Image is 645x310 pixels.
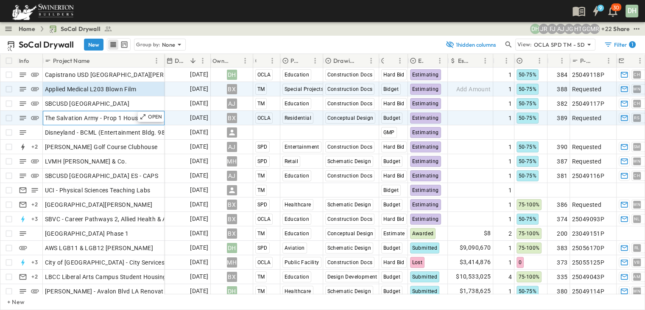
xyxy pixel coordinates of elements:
span: Education [285,274,310,280]
p: Due Date [175,56,187,65]
span: 1 [508,287,512,296]
span: TM [257,187,265,193]
span: 387 [557,157,567,166]
span: Healthcare [285,288,311,294]
span: Schematic Design [327,158,371,164]
span: $3,414,876 [460,257,491,267]
span: Residential [285,115,311,121]
span: $8 [484,228,491,238]
span: Hard Bid [383,216,405,222]
span: Special Projects [285,86,324,92]
span: Hard Bid [383,259,405,265]
div: MH [227,156,237,166]
span: 50-75% [519,86,536,92]
span: Awarded [412,231,434,237]
div: Jorge Garcia (jorgarcia@swinerton.com) [564,24,574,34]
button: Sort [625,56,635,65]
button: 9 [587,3,604,19]
div: AJ [227,142,237,152]
h6: 9 [599,5,602,11]
span: 50-75% [519,216,536,222]
span: Education [285,216,310,222]
a: Home [19,25,35,33]
span: AWS LGB11 & LGB12 [PERSON_NAME] [45,244,153,252]
p: + New [7,298,12,306]
div: Anthony Jimenez (anthony.jimenez@swinerton.com) [556,24,566,34]
button: Menu [635,56,645,66]
span: [DATE] [190,257,208,267]
span: OCLA [257,115,271,121]
span: LVMH [PERSON_NAME] & Co. [45,157,127,166]
span: [PERSON_NAME] Golf Course Clubhouse [45,143,158,151]
button: Menu [267,56,277,66]
div: DH [625,5,638,17]
button: Sort [525,56,534,65]
button: Menu [557,56,567,66]
span: Requested [572,114,602,122]
span: SBCUSD [GEOGRAPHIC_DATA] [45,99,130,108]
p: View: [517,40,532,49]
p: Primary Market [290,56,299,65]
span: Estimating [412,115,439,121]
p: Project Name [53,56,89,65]
span: Estimating [412,187,439,193]
div: Filter [604,40,636,49]
button: Filter1 [600,39,638,51]
span: 386 [557,200,567,209]
button: Sort [594,56,603,65]
span: Submitted [412,245,438,251]
span: Lost [412,259,423,265]
span: [DATE] [190,171,208,180]
span: Education [285,231,310,237]
h6: 1 [631,41,633,48]
span: Requested [572,85,602,93]
span: Estimate [383,231,405,237]
button: Sort [385,56,395,65]
span: Construction Docs [327,101,373,107]
span: Hard Bid [383,173,405,179]
span: Submitted [412,288,438,294]
button: Sort [231,56,240,65]
span: 1 [508,172,512,180]
span: 23049151P [572,229,605,238]
button: row view [108,39,118,50]
button: Sort [425,56,435,65]
span: Estimating [412,101,439,107]
span: 390 [557,143,567,151]
button: Menu [151,56,162,66]
span: Estimating [412,144,439,150]
span: 200 [557,229,567,238]
span: SPD [257,144,268,150]
span: [DATE] [190,185,208,195]
button: Menu [395,56,405,66]
span: Design Development [327,274,377,280]
button: Sort [188,56,198,65]
span: Healthcare [285,202,311,208]
span: 380 [557,287,567,296]
span: 384 [557,70,567,79]
p: Estimate Status [418,56,424,65]
div: + 3 [30,257,40,268]
span: 1 [508,200,512,209]
button: New [84,39,103,51]
div: Daryll Hayward (daryll.hayward@swinerton.com) [530,24,540,34]
span: LBCC Liberal Arts Campus Student Housing [45,273,167,281]
div: table view [107,38,131,51]
span: Submitted [412,274,438,280]
span: 0 [519,259,522,265]
span: Construction Docs [327,173,373,179]
span: Add Amount [456,85,491,93]
div: DH [227,286,237,296]
div: Gerrad Gerber (gerrad.gerber@swinerton.com) [581,24,591,34]
span: Public Facility [285,259,319,265]
p: + 22 [601,25,610,33]
button: Sort [301,56,310,65]
span: Education [285,173,310,179]
span: TM [257,101,265,107]
div: BX [227,200,237,210]
span: TM [257,231,265,237]
button: Menu [240,56,250,66]
span: [GEOGRAPHIC_DATA] Phase 1 [45,229,129,238]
